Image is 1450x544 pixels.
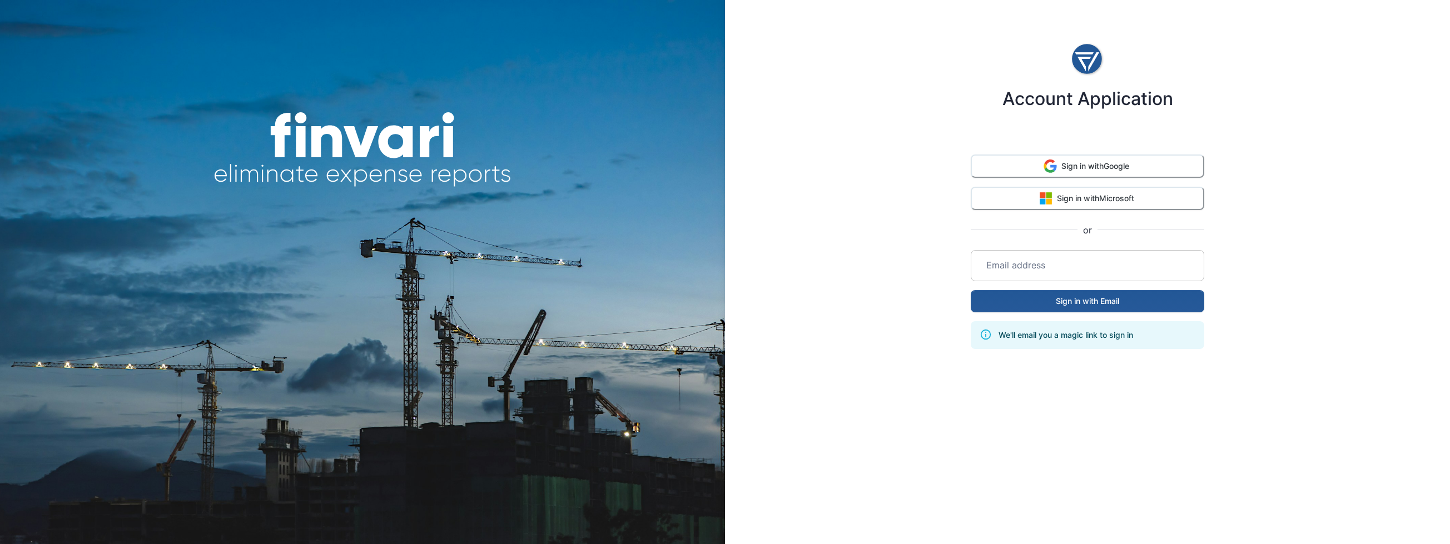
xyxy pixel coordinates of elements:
div: We'll email you a magic link to sign in [999,325,1133,346]
img: logo [1071,39,1104,79]
button: Sign in with Email [971,290,1204,312]
h4: Account Application [1002,88,1173,109]
button: Sign in withMicrosoft [971,187,1204,210]
button: Sign in withGoogle [971,154,1204,178]
img: finvari headline [213,112,512,188]
span: or [1077,223,1097,237]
